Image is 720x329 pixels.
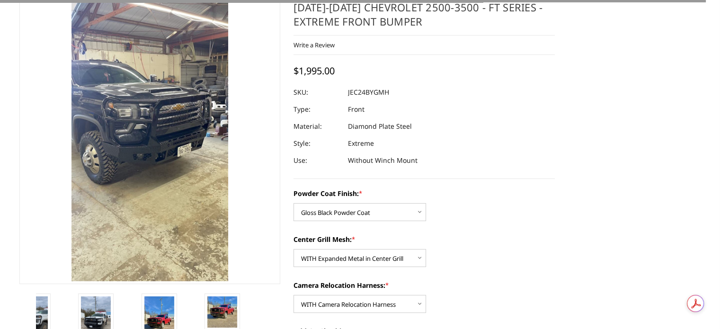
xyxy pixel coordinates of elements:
[293,41,335,49] a: Write a Review
[293,84,341,101] dt: SKU:
[293,234,555,244] label: Center Grill Mesh:
[207,296,237,328] img: 2024-2025 Chevrolet 2500-3500 - FT Series - Extreme Front Bumper
[348,135,374,152] dd: Extreme
[293,152,341,169] dt: Use:
[293,118,341,135] dt: Material:
[293,135,341,152] dt: Style:
[348,84,389,101] dd: JEC24BYGMH
[348,101,364,118] dd: Front
[293,64,335,77] span: $1,995.00
[348,152,418,169] dd: Without Winch Mount
[293,280,555,290] label: Camera Relocation Harness:
[293,101,341,118] dt: Type:
[673,284,720,329] iframe: Chat Widget
[348,118,412,135] dd: Diamond Plate Steel
[293,188,555,198] label: Powder Coat Finish:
